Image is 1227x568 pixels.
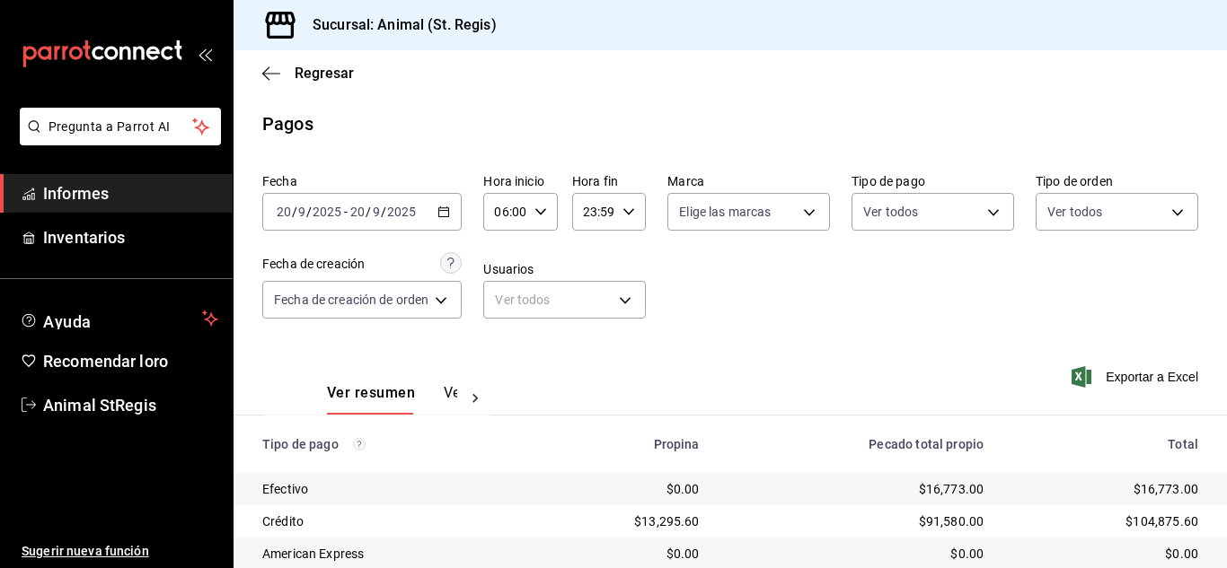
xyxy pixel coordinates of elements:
[43,396,156,415] font: Animal StRegis
[1036,174,1113,188] font: Tipo de orden
[366,205,371,219] font: /
[262,514,304,529] font: Crédito
[353,438,366,450] svg: Los pagos realizados con Pay y otras terminales son montos brutos.
[444,384,511,401] font: Ver pagos
[344,205,348,219] font: -
[297,205,306,219] input: --
[852,174,925,188] font: Tipo de pago
[1075,366,1198,388] button: Exportar a Excel
[1168,437,1198,451] font: Total
[262,482,308,496] font: Efectivo
[372,205,381,219] input: --
[306,205,312,219] font: /
[276,205,292,219] input: --
[43,228,125,247] font: Inventarios
[495,293,550,307] font: Ver todos
[292,205,297,219] font: /
[262,437,339,451] font: Tipo de pago
[43,312,92,331] font: Ayuda
[666,546,700,561] font: $0.00
[950,546,984,561] font: $0.00
[43,184,109,203] font: Informes
[198,47,212,61] button: abrir_cajón_menú
[262,546,364,561] font: American Express
[274,293,428,307] font: Fecha de creación de orden
[349,205,366,219] input: --
[43,352,168,371] font: Recomendar loro
[1165,546,1198,561] font: $0.00
[863,205,918,219] font: Ver todos
[262,257,365,271] font: Fecha de creación
[262,174,297,188] font: Fecha
[313,16,497,33] font: Sucursal: Animal (St. Regis)
[22,544,149,558] font: Sugerir nueva función
[667,174,704,188] font: Marca
[1047,205,1102,219] font: Ver todos
[386,205,417,219] input: ----
[572,174,618,188] font: Hora fin
[262,113,313,135] font: Pagos
[327,383,457,415] div: pestañas de navegación
[13,130,221,149] a: Pregunta a Parrot AI
[312,205,342,219] input: ----
[20,108,221,145] button: Pregunta a Parrot AI
[1125,514,1198,529] font: $104,875.60
[654,437,700,451] font: Propina
[666,482,700,496] font: $0.00
[295,65,354,82] font: Regresar
[869,437,984,451] font: Pecado total propio
[49,119,171,134] font: Pregunta a Parrot AI
[679,205,771,219] font: Elige las marcas
[634,514,700,529] font: $13,295.60
[327,384,415,401] font: Ver resumen
[262,65,354,82] button: Regresar
[1106,370,1198,384] font: Exportar a Excel
[483,174,543,188] font: Hora inicio
[919,482,984,496] font: $16,773.00
[483,262,534,276] font: Usuarios
[919,514,984,529] font: $91,580.00
[381,205,386,219] font: /
[1134,482,1199,496] font: $16,773.00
